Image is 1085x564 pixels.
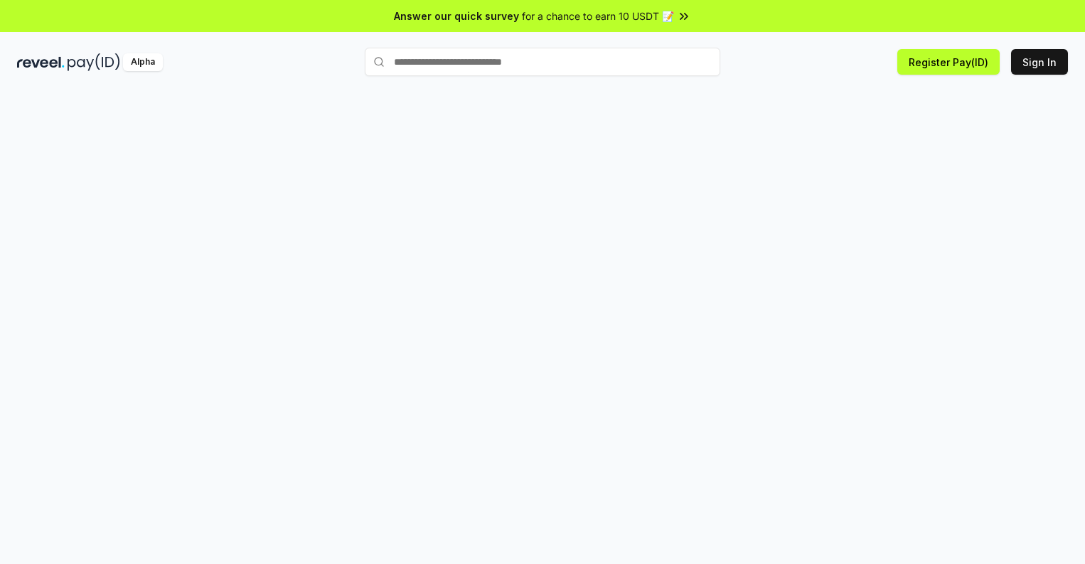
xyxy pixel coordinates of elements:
[123,53,163,71] div: Alpha
[68,53,120,71] img: pay_id
[897,49,1000,75] button: Register Pay(ID)
[1011,49,1068,75] button: Sign In
[522,9,674,23] span: for a chance to earn 10 USDT 📝
[17,53,65,71] img: reveel_dark
[394,9,519,23] span: Answer our quick survey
